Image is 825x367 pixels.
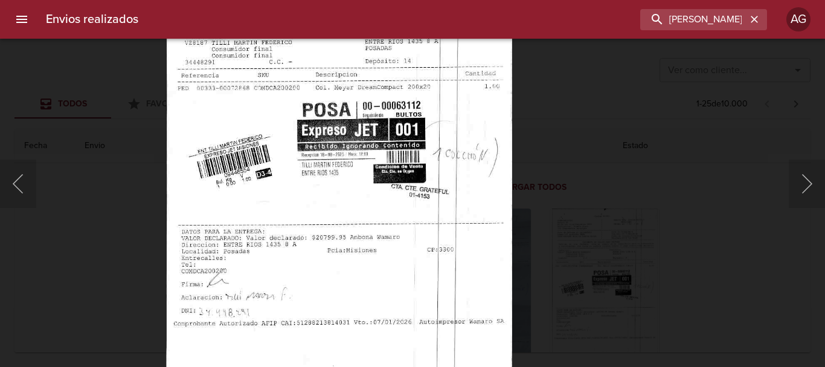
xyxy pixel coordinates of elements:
h6: Envios realizados [46,10,138,29]
div: Abrir información de usuario [786,7,811,31]
div: AG [786,7,811,31]
button: Siguiente [789,160,825,208]
input: buscar [640,9,746,30]
button: menu [7,5,36,34]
